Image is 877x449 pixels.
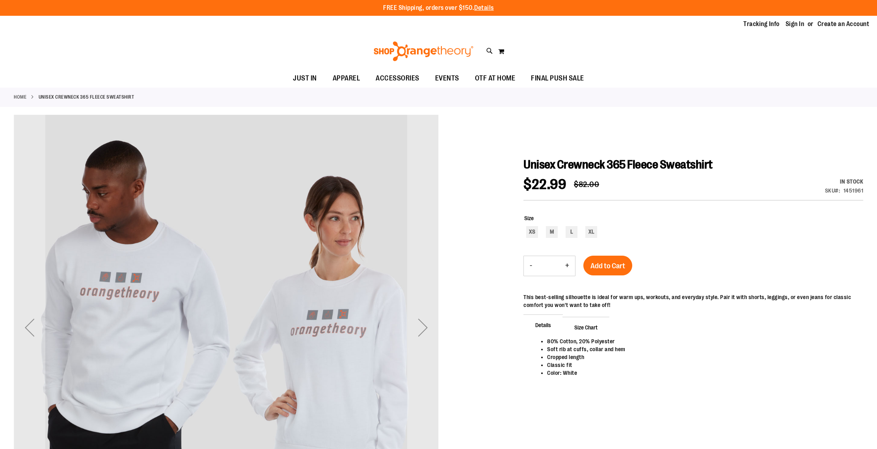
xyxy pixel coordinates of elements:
input: Product quantity [538,256,559,275]
span: FINAL PUSH SALE [531,69,584,87]
a: ACCESSORIES [368,69,427,88]
button: Decrease product quantity [524,256,538,276]
strong: SKU [825,187,840,194]
span: Size [524,215,534,221]
li: Cropped length [547,353,855,361]
img: Shop Orangetheory [372,41,475,61]
span: JUST IN [293,69,317,87]
a: OTF AT HOME [467,69,523,88]
p: FREE Shipping, orders over $150. [383,4,494,13]
a: Tracking Info [743,20,780,28]
a: FINAL PUSH SALE [523,69,592,87]
div: This best-selling silhouette is ideal for warm ups, workouts, and everyday style. Pair it with sh... [523,293,863,309]
div: In stock [825,178,864,185]
li: 80% Cotton, 20% Polyester [547,337,855,345]
a: Details [474,4,494,11]
button: Add to Cart [583,256,632,275]
li: Color: White [547,369,855,377]
span: OTF AT HOME [475,69,516,87]
div: XL [585,226,597,238]
a: Home [14,94,26,101]
div: L [566,226,577,238]
span: $22.99 [523,176,566,193]
span: ACCESSORIES [376,69,419,87]
button: Increase product quantity [559,256,575,276]
a: Sign In [786,20,804,28]
span: Size Chart [562,317,609,337]
a: JUST IN [285,69,325,88]
div: Availability [825,178,864,185]
strong: Unisex Crewneck 365 Fleece Sweatshirt [39,94,134,101]
span: Add to Cart [590,262,625,270]
li: Classic fit [547,361,855,369]
div: 1451961 [843,187,864,195]
span: Unisex Crewneck 365 Fleece Sweatshirt [523,158,713,171]
div: XS [526,226,538,238]
span: Details [523,314,563,335]
div: M [546,226,558,238]
span: EVENTS [435,69,459,87]
span: $82.00 [574,180,599,189]
li: Soft rib at cuffs, collar and hem [547,345,855,353]
a: EVENTS [427,69,467,88]
a: Create an Account [817,20,870,28]
a: APPAREL [325,69,368,88]
span: APPAREL [333,69,360,87]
